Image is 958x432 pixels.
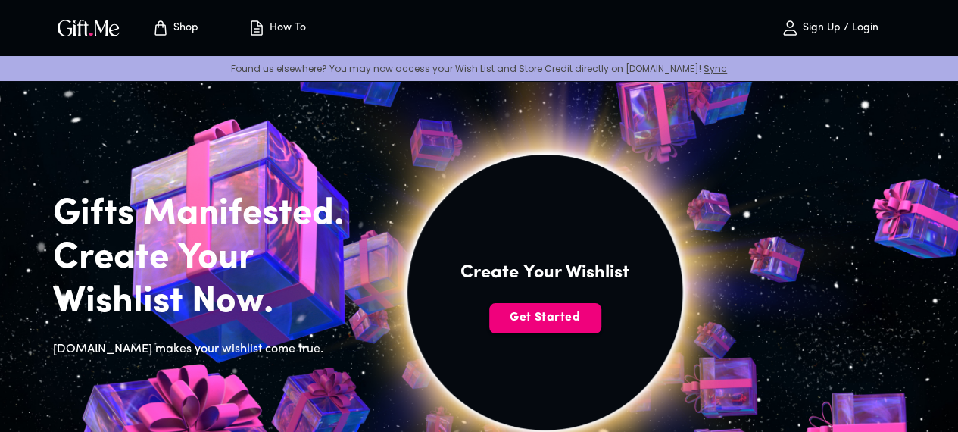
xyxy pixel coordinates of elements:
button: Sign Up / Login [754,4,905,52]
h2: Wishlist Now. [53,280,368,324]
h4: Create Your Wishlist [460,261,629,285]
img: GiftMe Logo [55,17,123,39]
h2: Gifts Manifested. [53,193,368,236]
h6: [DOMAIN_NAME] makes your wishlist come true. [53,340,368,359]
p: Shop [170,22,198,35]
button: Store page [133,4,217,52]
img: how-to.svg [248,19,266,37]
button: GiftMe Logo [53,19,124,37]
span: Get Started [489,309,601,326]
button: How To [235,4,318,52]
h2: Create Your [53,236,368,280]
p: Found us elsewhere? You may now access your Wish List and Store Credit directly on [DOMAIN_NAME]! [12,62,946,75]
p: Sign Up / Login [799,22,878,35]
a: Sync [704,62,727,75]
p: How To [266,22,306,35]
button: Get Started [489,303,601,333]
